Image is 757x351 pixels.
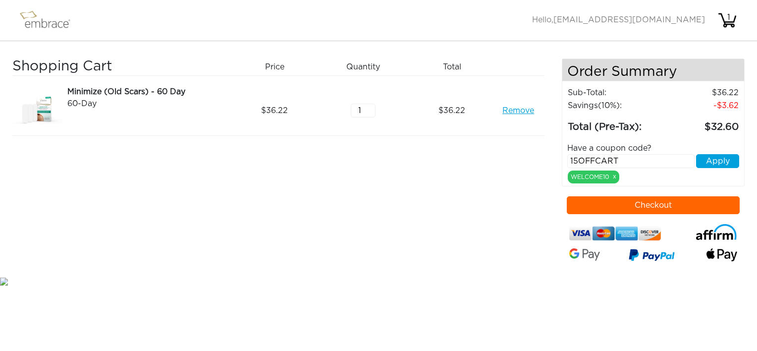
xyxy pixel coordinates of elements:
[598,102,620,110] span: (10%)
[67,86,226,98] div: Minimize (Old Scars) - 60 Day
[261,105,288,117] span: 36.22
[706,248,737,261] img: fullApplePay.png
[613,172,616,181] a: x
[234,58,323,75] div: Price
[567,86,662,99] td: Sub-Total:
[719,11,739,23] div: 1
[567,196,740,214] button: Checkout
[532,16,705,24] span: Hello,
[629,246,675,265] img: paypal-v3.png
[438,105,465,117] span: 36.22
[568,171,619,183] div: WELCOME10
[562,59,745,81] h4: Order Summary
[662,112,739,135] td: 32.60
[717,10,737,30] img: cart
[411,58,500,75] div: Total
[567,112,662,135] td: Total (Pre-Tax):
[560,142,747,154] div: Have a coupon code?
[662,99,739,112] td: 3.62
[346,61,380,73] span: Quantity
[662,86,739,99] td: 36.22
[717,16,737,24] a: 1
[569,248,600,261] img: Google-Pay-Logo.svg
[17,8,82,33] img: logo.png
[67,98,226,110] div: 60-Day
[696,154,739,168] button: Apply
[696,224,737,240] img: affirm-logo.svg
[553,16,705,24] span: [EMAIL_ADDRESS][DOMAIN_NAME]
[567,99,662,112] td: Savings :
[12,86,62,135] img: dfa70dfa-8e49-11e7-8b1f-02e45ca4b85b.jpeg
[502,105,534,117] a: Remove
[12,58,226,75] h3: Shopping Cart
[569,224,661,243] img: credit-cards.png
